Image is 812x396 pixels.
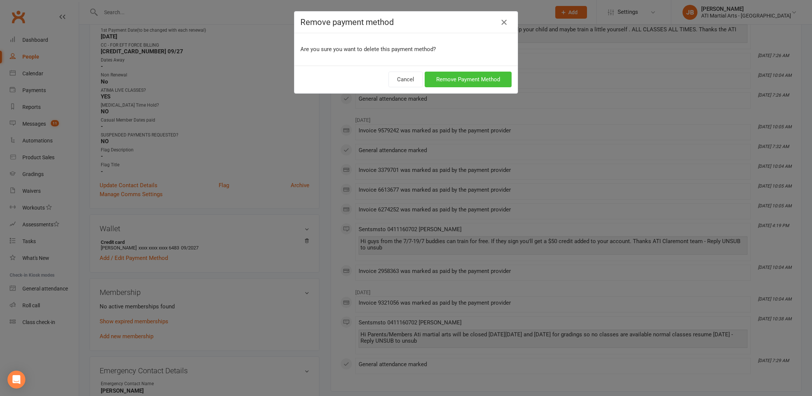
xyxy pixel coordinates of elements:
h4: Remove payment method [300,18,512,27]
button: Close [498,16,510,28]
button: Remove Payment Method [425,72,512,87]
p: Are you sure you want to delete this payment method? [300,45,512,54]
div: Open Intercom Messenger [7,371,25,389]
button: Cancel [388,72,423,87]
